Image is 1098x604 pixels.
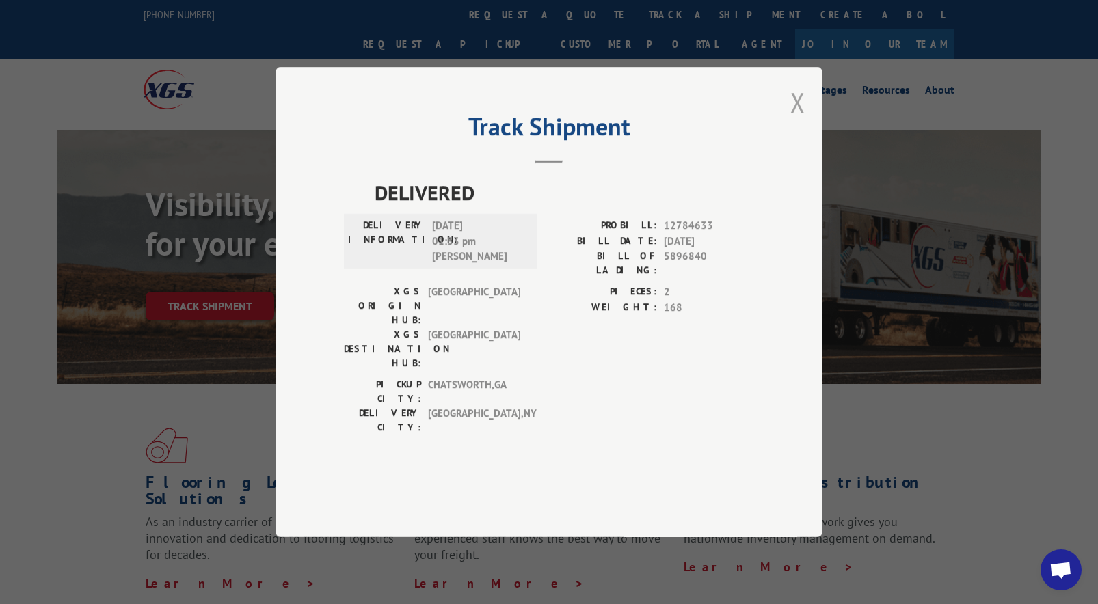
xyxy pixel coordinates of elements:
label: XGS ORIGIN HUB: [344,284,421,327]
label: DELIVERY INFORMATION: [348,218,425,264]
span: DELIVERED [375,177,754,208]
label: WEIGHT: [549,300,657,316]
label: XGS DESTINATION HUB: [344,327,421,370]
span: 2 [664,284,754,300]
h2: Track Shipment [344,117,754,143]
span: [DATE] [664,234,754,249]
label: PICKUP CITY: [344,377,421,406]
label: BILL OF LADING: [549,249,657,277]
label: BILL DATE: [549,234,657,249]
span: [DATE] 01:33 pm [PERSON_NAME] [432,218,524,264]
button: Close modal [790,84,805,120]
span: [GEOGRAPHIC_DATA] , NY [428,406,520,435]
span: [GEOGRAPHIC_DATA] [428,327,520,370]
span: 5896840 [664,249,754,277]
span: CHATSWORTH , GA [428,377,520,406]
span: [GEOGRAPHIC_DATA] [428,284,520,327]
span: 12784633 [664,218,754,234]
label: PIECES: [549,284,657,300]
label: DELIVERY CITY: [344,406,421,435]
label: PROBILL: [549,218,657,234]
div: Open chat [1041,549,1082,590]
span: 168 [664,300,754,316]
